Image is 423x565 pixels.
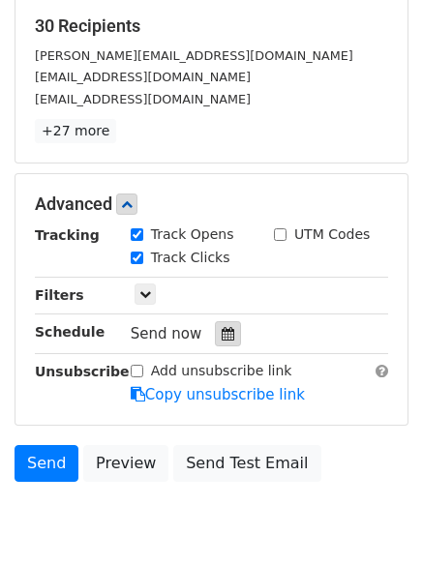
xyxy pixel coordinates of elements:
[35,227,100,243] strong: Tracking
[35,70,251,84] small: [EMAIL_ADDRESS][DOMAIN_NAME]
[173,445,320,482] a: Send Test Email
[294,224,370,245] label: UTM Codes
[83,445,168,482] a: Preview
[131,386,305,403] a: Copy unsubscribe link
[35,119,116,143] a: +27 more
[35,193,388,215] h5: Advanced
[151,224,234,245] label: Track Opens
[15,445,78,482] a: Send
[35,287,84,303] strong: Filters
[151,361,292,381] label: Add unsubscribe link
[35,15,388,37] h5: 30 Recipients
[35,48,353,63] small: [PERSON_NAME][EMAIL_ADDRESS][DOMAIN_NAME]
[35,92,251,106] small: [EMAIL_ADDRESS][DOMAIN_NAME]
[35,324,105,340] strong: Schedule
[151,248,230,268] label: Track Clicks
[326,472,423,565] iframe: Chat Widget
[35,364,130,379] strong: Unsubscribe
[131,325,202,342] span: Send now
